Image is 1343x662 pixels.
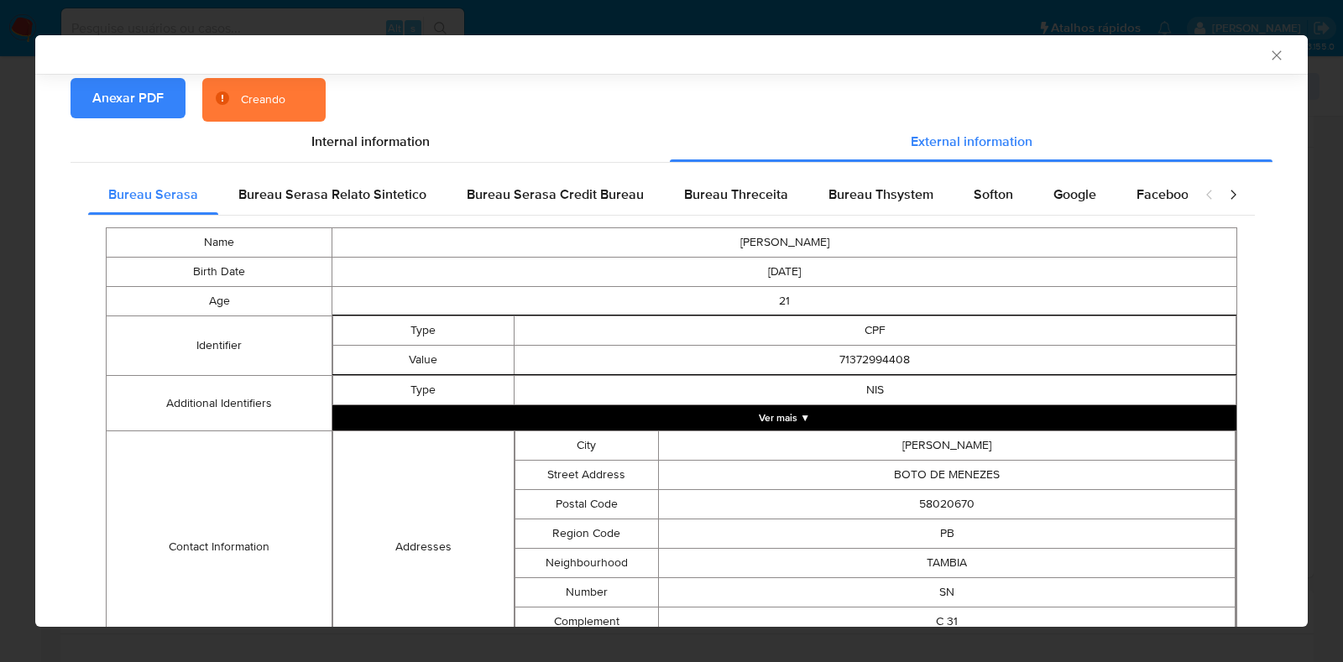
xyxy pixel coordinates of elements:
span: Bureau Serasa Relato Sintetico [238,185,426,204]
span: Internal information [311,132,430,151]
button: Anexar PDF [71,78,186,118]
div: closure-recommendation-modal [35,35,1308,627]
td: BOTO DE MENEZES [659,461,1236,490]
td: SN [659,578,1236,607]
span: Google [1053,185,1096,204]
span: Bureau Thsystem [828,185,933,204]
td: Region Code [515,519,659,549]
td: 58020670 [659,490,1236,519]
button: Fechar a janela [1268,47,1283,62]
span: Bureau Serasa [108,185,198,204]
div: Detailed info [71,122,1272,162]
button: Expand array [332,405,1236,430]
td: TAMBIA [659,549,1236,578]
span: Softon [974,185,1013,204]
div: Creando [241,91,285,108]
td: [PERSON_NAME] [332,228,1237,258]
td: Street Address [515,461,659,490]
td: NIS [514,376,1236,405]
td: CPF [514,316,1236,346]
td: [PERSON_NAME] [659,431,1236,461]
span: External information [911,132,1032,151]
div: Detailed external info [88,175,1188,215]
td: Name [107,228,332,258]
td: Postal Code [515,490,659,519]
td: Type [333,376,514,405]
td: Age [107,287,332,316]
td: Neighbourhood [515,549,659,578]
td: 21 [332,287,1237,316]
td: 71372994408 [514,346,1236,375]
span: Anexar PDF [92,80,164,117]
td: Type [333,316,514,346]
span: Bureau Threceita [684,185,788,204]
td: PB [659,519,1236,549]
span: Facebook [1137,185,1195,204]
td: Identifier [107,316,332,376]
span: Bureau Serasa Credit Bureau [467,185,644,204]
td: Birth Date [107,258,332,287]
td: City [515,431,659,461]
td: Complement [515,607,659,637]
td: Number [515,578,659,607]
td: Additional Identifiers [107,376,332,431]
td: Value [333,346,514,375]
td: C 31 [659,607,1236,637]
td: [DATE] [332,258,1237,287]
